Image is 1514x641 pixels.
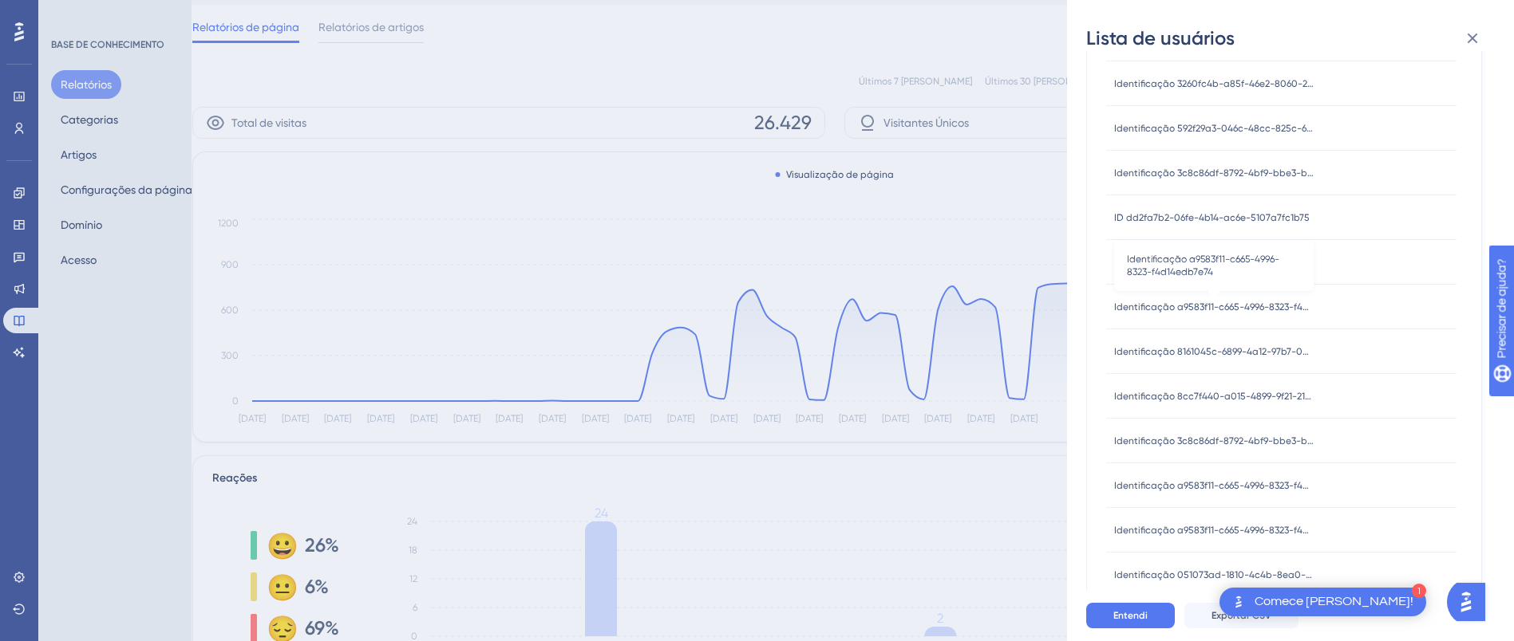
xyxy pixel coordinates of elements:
font: Lista de usuários [1086,26,1235,49]
div: Abra a lista de verificação Comece!, módulos restantes: 1 [1220,588,1426,616]
font: 1 [1417,587,1421,596]
font: Identificação 3c8c86df-8792-4bf9-bbe3-b28f819c144b [1114,167,1361,179]
font: Identificação a9583f11-c665-4996-8323-f4d14edb7e74 [1114,525,1355,536]
font: Identificação a9583f11-c665-4996-8323-f4d14edb7e74 [1114,480,1355,491]
font: ID dd2fa7b2-06fe-4b14-ac6e-5107a7fc1b75 [1114,212,1310,223]
font: Comece [PERSON_NAME]! [1255,595,1413,608]
font: Identificação a9583f11-c665-4996-8323-f4d14edb7e74 [1127,254,1279,277]
font: Identificação 3260fc4b-a85f-46e2-8060-28ca581175cb [1114,78,1365,89]
iframe: Iniciador do Assistente de IA do UserGuiding [1447,578,1495,626]
button: Entendi [1086,603,1175,628]
font: Identificação a9583f11-c665-4996-8323-f4d14edb7e74 [1114,301,1355,313]
font: Identificação 8161045c-6899-4a12-97b7-001677c1a65d [1114,346,1358,357]
font: Identificação 051073ad-1810-4c4b-8ea0-46620065b480 [1114,569,1373,580]
font: Identificação 3c8c86df-8792-4bf9-bbe3-b28f819c144b [1114,435,1361,446]
font: Exportar CSV [1212,610,1271,621]
img: imagem-do-lançador-texto-alternativo [1229,592,1248,612]
font: Identificação 8cc7f440-a015-4899-9f21-21066c87b4ba [1114,391,1362,402]
font: Identificação 592f29a3-046c-48cc-825c-6d82051f4cf6 [1114,123,1361,134]
button: Exportar CSV [1184,603,1299,628]
font: Precisar de ajuda? [38,7,137,19]
font: Entendi [1113,610,1148,621]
